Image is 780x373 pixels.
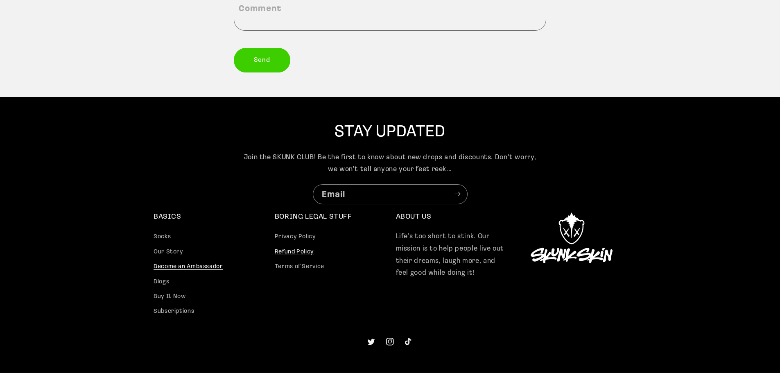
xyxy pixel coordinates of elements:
[154,245,183,260] a: Our Story
[154,289,185,304] a: Buy It Now
[154,212,263,222] h2: BASICS
[396,212,506,222] h2: ABOUT US
[531,212,613,263] img: Skunk Skin Logo
[39,122,742,143] h2: STAY UPDATED
[275,260,324,274] a: Terms of Service
[234,48,290,72] button: Send
[275,245,314,260] a: Refund Policy
[154,260,223,274] a: Become an Ambassador
[154,304,194,319] a: Subscriptions
[396,231,506,279] p: Life’s too short to stink. Our mission is to help people live out their dreams, laugh more, and f...
[448,184,467,204] button: Subscribe
[154,274,169,289] a: Blogs
[275,212,384,222] h2: BORING LEGAL STUFF
[154,232,171,244] a: Socks
[275,232,316,244] a: Privacy Policy
[240,151,540,176] p: Join the SKUNK CLUB! Be the first to know about new drops and discounts. Don't worry, we won't te...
